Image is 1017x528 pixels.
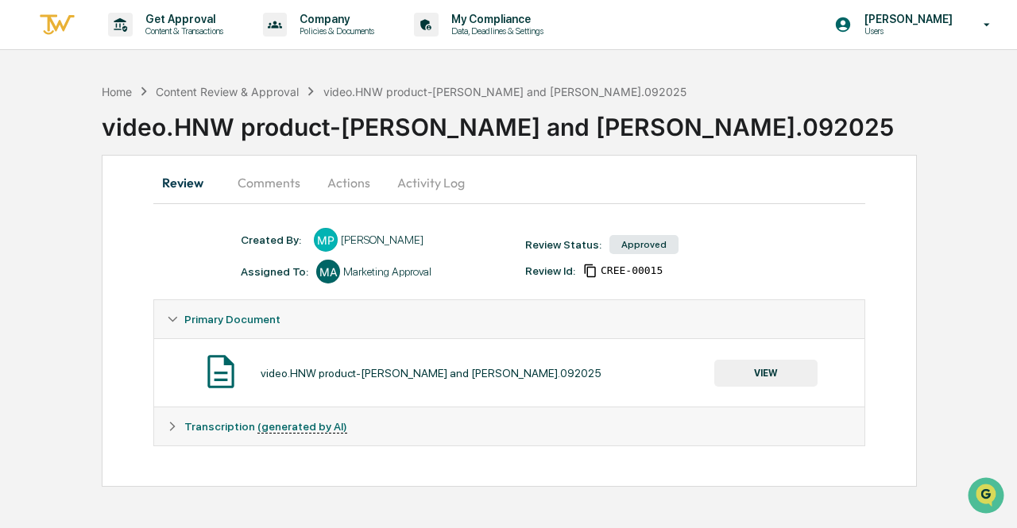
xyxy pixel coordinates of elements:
div: Transcription (generated by AI) [154,407,864,445]
a: 🔎Data Lookup [10,223,106,252]
div: Review Id: [525,264,575,277]
div: Marketing Approval [343,265,431,278]
p: Data, Deadlines & Settings [439,25,551,37]
span: Pylon [158,268,192,280]
p: My Compliance [439,13,551,25]
p: Company [287,13,382,25]
p: Policies & Documents [287,25,382,37]
img: logo [38,12,76,38]
iframe: Open customer support [966,476,1009,518]
span: c2fd847c-26c0-49ca-b793-3ee7d06552ad [601,264,663,277]
div: Assigned To: [241,265,308,278]
span: Attestations [131,199,197,215]
p: How can we help? [16,33,289,58]
u: (generated by AI) [257,420,347,434]
span: Data Lookup [32,229,100,245]
button: Review [153,164,225,202]
button: Start new chat [270,125,289,145]
div: Created By: ‎ ‎ [241,233,306,246]
div: Primary Document [154,338,864,407]
div: Review Status: [525,238,601,251]
p: Content & Transactions [133,25,231,37]
span: Transcription [184,420,347,433]
div: We're available if you need us! [54,137,201,149]
div: video.HNW product-[PERSON_NAME] and [PERSON_NAME].092025 [261,367,601,380]
div: MA [316,260,340,283]
div: video.HNW product-[PERSON_NAME] and [PERSON_NAME].092025 [102,100,1017,141]
div: 🗄️ [115,201,128,214]
div: Content Review & Approval [156,85,299,98]
div: Start new chat [54,121,261,137]
div: Home [102,85,132,98]
div: MP [314,228,338,252]
p: Users [852,25,961,37]
div: [PERSON_NAME] [341,233,423,246]
img: 1746055101610-c473b297-6a78-478c-a979-82029cc54cd1 [16,121,44,149]
div: 🖐️ [16,201,29,214]
div: secondary tabs example [153,164,865,202]
button: Actions [313,164,385,202]
div: video.HNW product-[PERSON_NAME] and [PERSON_NAME].092025 [323,85,686,98]
a: Powered byPylon [112,268,192,280]
div: Primary Document [154,300,864,338]
a: 🗄️Attestations [109,193,203,222]
a: 🖐️Preclearance [10,193,109,222]
button: Comments [225,164,313,202]
button: Activity Log [385,164,478,202]
button: VIEW [714,360,818,387]
p: Get Approval [133,13,231,25]
span: Preclearance [32,199,102,215]
p: [PERSON_NAME] [852,13,961,25]
div: Approved [609,235,679,254]
div: 🔎 [16,231,29,244]
span: Primary Document [184,313,280,326]
img: Document Icon [201,352,241,391]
